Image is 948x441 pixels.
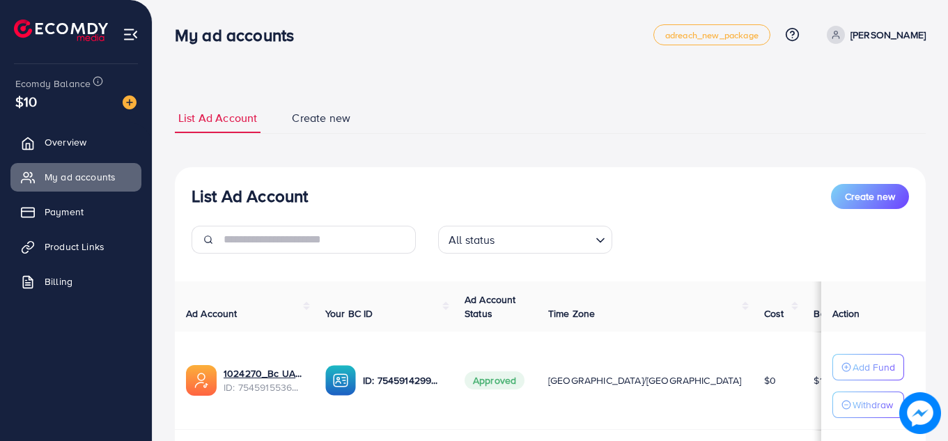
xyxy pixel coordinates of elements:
div: <span class='underline'>1024270_Bc UAE10kkk_1756920945833</span></br>7545915536356278280 [224,366,303,395]
span: List Ad Account [178,110,257,126]
button: Add Fund [832,354,904,380]
span: Ad Account [186,307,238,320]
span: My ad accounts [45,170,116,184]
a: Product Links [10,233,141,261]
span: [GEOGRAPHIC_DATA]/[GEOGRAPHIC_DATA] [548,373,742,387]
img: ic-ba-acc.ded83a64.svg [325,365,356,396]
img: logo [14,20,108,41]
img: image [899,392,941,434]
p: Withdraw [853,396,893,413]
a: [PERSON_NAME] [821,26,926,44]
h3: My ad accounts [175,25,305,45]
span: Approved [465,371,524,389]
span: Product Links [45,240,104,254]
p: ID: 7545914299548221448 [363,372,442,389]
a: Payment [10,198,141,226]
span: $10 [15,91,37,111]
span: Create new [292,110,350,126]
a: 1024270_Bc UAE10kkk_1756920945833 [224,366,303,380]
span: Payment [45,205,84,219]
img: menu [123,26,139,42]
span: Cost [764,307,784,320]
span: All status [446,230,498,250]
span: $0 [764,373,776,387]
img: ic-ads-acc.e4c84228.svg [186,365,217,396]
div: Search for option [438,226,612,254]
span: Ecomdy Balance [15,77,91,91]
h3: List Ad Account [192,186,308,206]
span: Overview [45,135,86,149]
a: Billing [10,268,141,295]
img: image [123,95,137,109]
span: ID: 7545915536356278280 [224,380,303,394]
span: Your BC ID [325,307,373,320]
a: My ad accounts [10,163,141,191]
a: adreach_new_package [653,24,770,45]
button: Withdraw [832,392,904,418]
a: Overview [10,128,141,156]
span: Billing [45,274,72,288]
span: Action [832,307,860,320]
span: Ad Account Status [465,293,516,320]
input: Search for option [499,227,590,250]
span: adreach_new_package [665,31,759,40]
button: Create new [831,184,909,209]
span: Create new [845,189,895,203]
p: [PERSON_NAME] [850,26,926,43]
p: Add Fund [853,359,895,376]
span: Time Zone [548,307,595,320]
